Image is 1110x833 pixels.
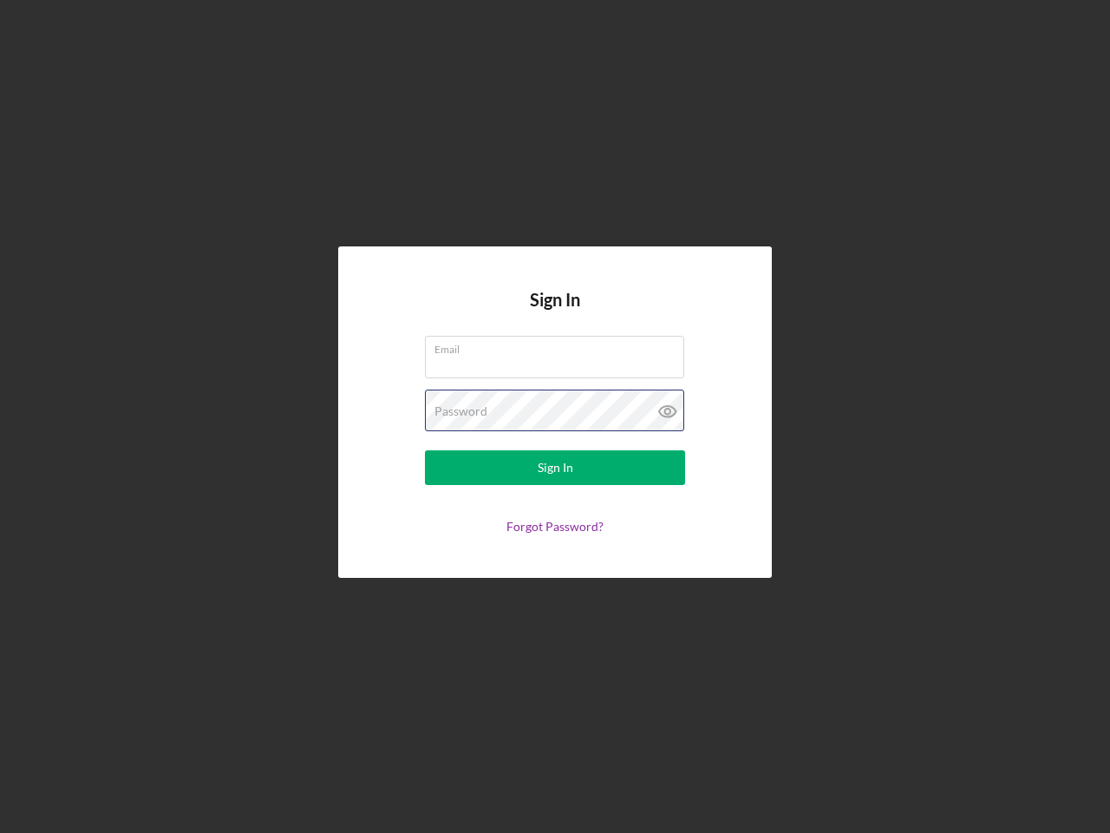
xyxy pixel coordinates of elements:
[506,519,604,534] a: Forgot Password?
[530,290,580,336] h4: Sign In
[434,337,684,356] label: Email
[538,450,573,485] div: Sign In
[434,404,487,418] label: Password
[425,450,685,485] button: Sign In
